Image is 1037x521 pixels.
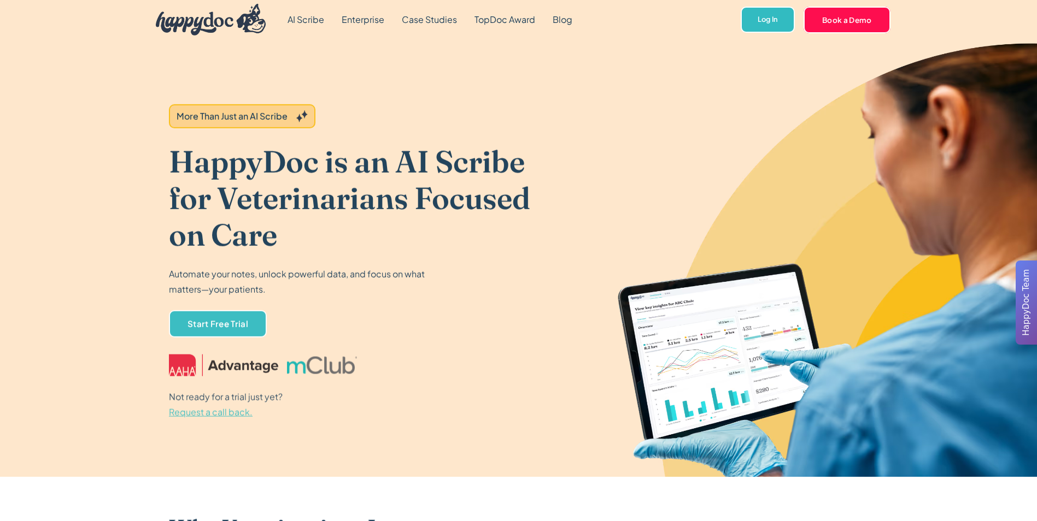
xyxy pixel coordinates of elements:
img: AAHA Advantage logo [169,354,278,376]
p: Automate your notes, unlock powerful data, and focus on what matters—your patients. [169,266,431,297]
a: Book a Demo [804,7,890,33]
h1: HappyDoc is an AI Scribe for Veterinarians Focused on Care [169,143,554,253]
a: home [147,1,266,38]
span: Request a call back. [169,406,253,417]
p: Not ready for a trial just yet? [169,389,283,419]
a: Log In [741,7,795,33]
div: More Than Just an AI Scribe [177,109,288,122]
img: mclub logo [286,356,356,374]
img: HappyDoc Logo: A happy dog with his ear up, listening. [156,4,266,35]
img: Grey sparkles. [296,110,308,122]
a: Start Free Trial [169,310,267,338]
